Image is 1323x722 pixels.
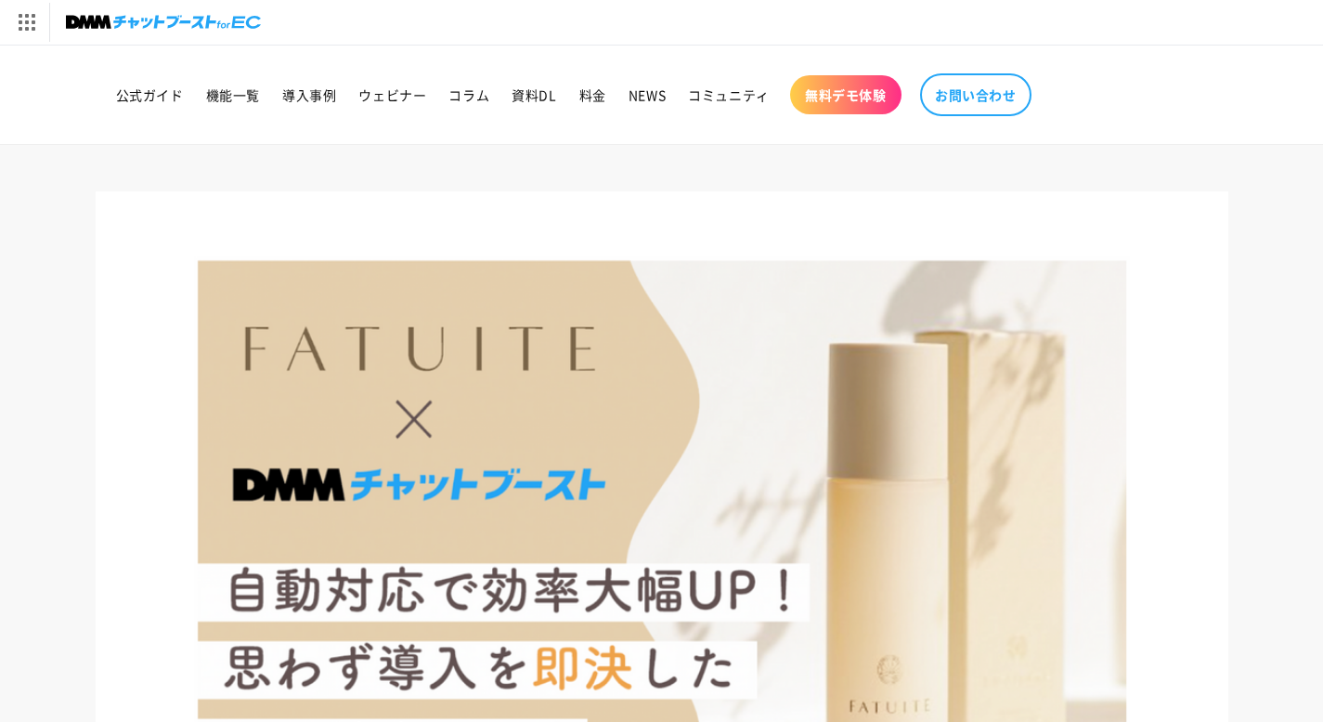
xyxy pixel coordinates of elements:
[448,86,489,103] span: コラム
[347,75,437,114] a: ウェビナー
[358,86,426,103] span: ウェビナー
[282,86,336,103] span: 導入事例
[579,86,606,103] span: 料金
[437,75,500,114] a: コラム
[935,86,1017,103] span: お問い合わせ
[500,75,567,114] a: 資料DL
[688,86,770,103] span: コミュニティ
[3,3,49,42] img: サービス
[195,75,271,114] a: 機能一覧
[116,86,184,103] span: 公式ガイド
[512,86,556,103] span: 資料DL
[677,75,781,114] a: コミュニティ
[66,9,261,35] img: チャットブーストforEC
[805,86,887,103] span: 無料デモ体験
[271,75,347,114] a: 導入事例
[920,73,1031,116] a: お問い合わせ
[617,75,677,114] a: NEWS
[105,75,195,114] a: 公式ガイド
[206,86,260,103] span: 機能一覧
[629,86,666,103] span: NEWS
[790,75,901,114] a: 無料デモ体験
[568,75,617,114] a: 料金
